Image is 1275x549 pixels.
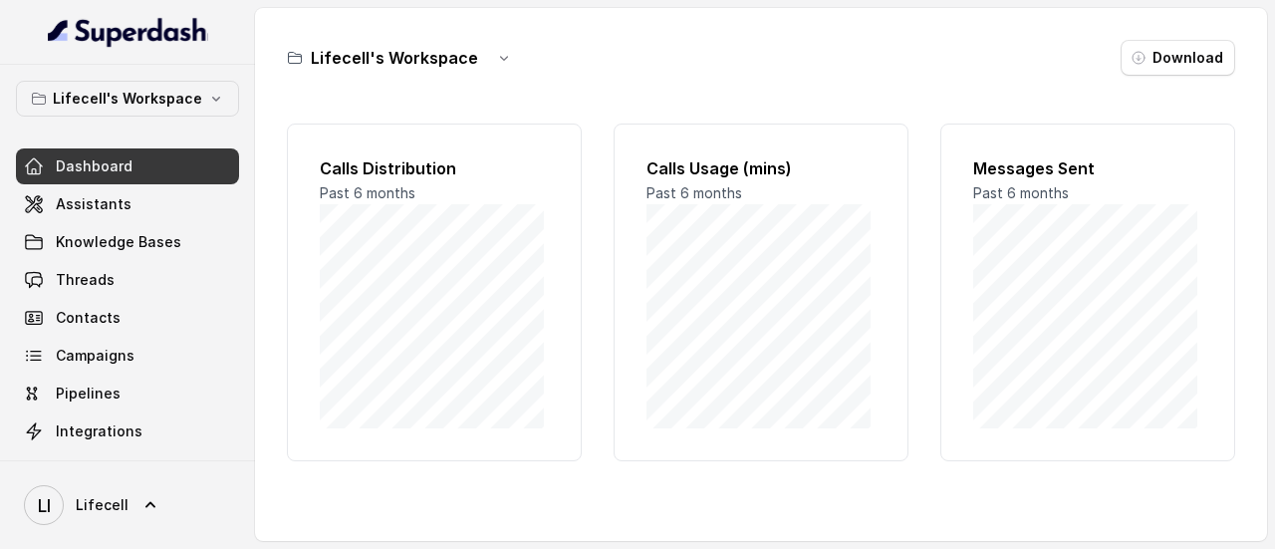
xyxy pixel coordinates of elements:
[16,451,239,487] a: API Settings
[56,384,121,404] span: Pipelines
[56,346,134,366] span: Campaigns
[16,300,239,336] a: Contacts
[56,308,121,328] span: Contacts
[76,495,128,515] span: Lifecell
[311,46,478,70] h3: Lifecell's Workspace
[56,459,142,479] span: API Settings
[16,477,239,533] a: Lifecell
[56,194,131,214] span: Assistants
[53,87,202,111] p: Lifecell's Workspace
[16,413,239,449] a: Integrations
[646,156,876,180] h2: Calls Usage (mins)
[973,184,1069,201] span: Past 6 months
[16,148,239,184] a: Dashboard
[16,338,239,374] a: Campaigns
[56,270,115,290] span: Threads
[16,81,239,117] button: Lifecell's Workspace
[48,16,208,48] img: light.svg
[56,232,181,252] span: Knowledge Bases
[38,495,51,516] text: LI
[16,376,239,412] a: Pipelines
[16,186,239,222] a: Assistants
[973,156,1202,180] h2: Messages Sent
[646,184,742,201] span: Past 6 months
[320,156,549,180] h2: Calls Distribution
[56,156,132,176] span: Dashboard
[56,421,142,441] span: Integrations
[16,224,239,260] a: Knowledge Bases
[320,184,415,201] span: Past 6 months
[1121,40,1235,76] button: Download
[16,262,239,298] a: Threads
